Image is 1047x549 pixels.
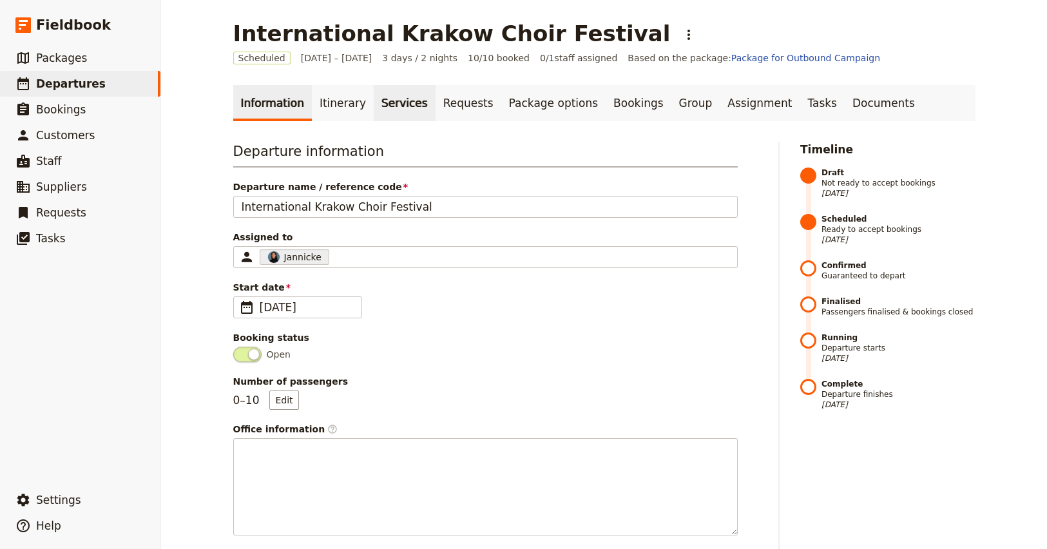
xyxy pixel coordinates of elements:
[260,300,354,315] span: [DATE]
[821,379,975,389] strong: Complete
[821,188,975,198] span: [DATE]
[36,494,81,506] span: Settings
[36,52,87,64] span: Packages
[233,231,738,244] span: Assigned to
[36,129,95,142] span: Customers
[233,423,738,436] div: Office information
[312,85,374,121] a: Itinerary
[239,300,255,315] span: ​
[821,214,975,224] strong: Scheduled
[233,196,738,218] input: Departure name / reference code
[821,332,975,363] span: Departure starts
[36,206,86,219] span: Requests
[267,251,280,264] img: Profile
[501,85,606,121] a: Package options
[327,424,338,434] span: ​
[233,52,291,64] span: Scheduled
[606,85,671,121] a: Bookings
[267,348,291,361] span: Open
[845,85,923,121] a: Documents
[821,332,975,343] strong: Running
[36,77,106,90] span: Departures
[540,52,617,64] span: 0 / 1 staff assigned
[301,52,372,64] span: [DATE] – [DATE]
[36,15,111,35] span: Fieldbook
[671,85,720,121] a: Group
[284,251,322,264] span: Jannicke
[332,249,334,265] input: Assigned toProfileJannickeClear input
[821,168,975,178] strong: Draft
[36,155,62,168] span: Staff
[436,85,501,121] a: Requests
[233,331,738,344] div: Booking status
[821,379,975,410] span: Departure finishes
[821,296,975,307] strong: Finalised
[233,21,671,46] h1: International Krakow Choir Festival
[233,85,312,121] a: Information
[36,103,86,116] span: Bookings
[821,235,975,245] span: [DATE]
[36,180,87,193] span: Suppliers
[731,53,880,63] a: Package for Outbound Campaign
[36,232,66,245] span: Tasks
[821,400,975,410] span: [DATE]
[269,390,298,410] button: Number of passengers0–10
[36,519,61,532] span: Help
[821,214,975,245] span: Ready to accept bookings
[468,52,530,64] span: 10/10 booked
[382,52,457,64] span: 3 days / 2 nights
[821,260,975,271] strong: Confirmed
[233,390,299,410] p: 0 – 10
[233,281,738,294] span: Start date
[678,24,700,46] button: Actions
[374,85,436,121] a: Services
[800,85,845,121] a: Tasks
[821,296,975,317] span: Passengers finalised & bookings closed
[233,180,738,193] span: Departure name / reference code
[800,142,975,157] h2: Timeline
[821,353,975,363] span: [DATE]
[720,85,800,121] a: Assignment
[233,142,738,168] h3: Departure information
[821,260,975,281] span: Guaranteed to depart
[233,375,738,388] span: Number of passengers
[628,52,880,64] span: Based on the package:
[821,168,975,198] span: Not ready to accept bookings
